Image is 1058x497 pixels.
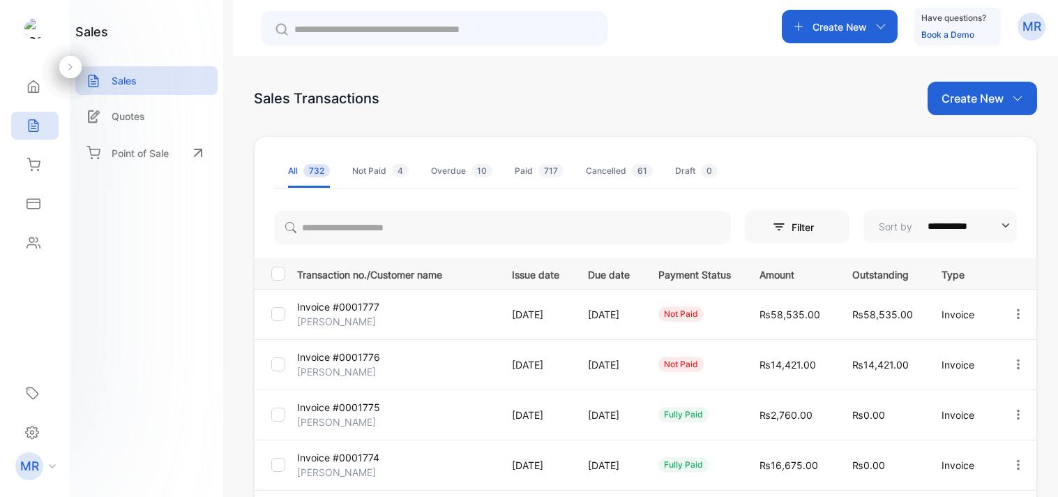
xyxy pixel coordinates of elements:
span: ₨14,421.00 [760,359,816,371]
a: Sales [75,66,218,95]
span: 4 [392,164,409,177]
p: [DATE] [512,307,559,322]
p: Quotes [112,109,145,124]
p: Create New [813,20,867,34]
p: Point of Sale [112,146,169,161]
p: Invoice #0001775 [297,400,380,415]
div: fully paid [658,457,709,473]
span: ₨58,535.00 [852,309,913,320]
div: Paid [515,165,564,177]
p: Outstanding [852,265,913,282]
div: Overdue [431,165,492,177]
p: Payment Status [658,265,731,282]
span: ₨16,675.00 [760,459,818,471]
span: 10 [471,164,492,177]
a: Book a Demo [921,29,974,40]
button: Create New [928,82,1037,115]
p: Invoice [942,408,983,422]
p: Invoice #0001776 [297,350,380,364]
p: Sort by [879,219,912,234]
p: [PERSON_NAME] [297,415,376,429]
h1: sales [75,22,108,41]
span: ₨14,421.00 [852,359,909,371]
p: [DATE] [588,357,630,372]
p: [PERSON_NAME] [297,465,376,480]
p: Filter [792,220,822,235]
div: Not Paid [352,165,409,177]
p: Have questions? [921,11,986,25]
a: Point of Sale [75,138,218,168]
span: 61 [632,164,653,177]
p: Transaction no./Customer name [297,265,494,282]
span: ₨0.00 [852,459,885,471]
span: ₨0.00 [852,409,885,421]
p: Due date [588,265,630,282]
iframe: LiveChat chat widget [999,438,1058,497]
button: Sort by [863,209,1017,243]
p: [DATE] [512,458,559,473]
p: Issue date [512,265,559,282]
p: Create New [942,90,1004,107]
button: Create New [782,10,898,43]
div: Draft [675,165,718,177]
p: [PERSON_NAME] [297,314,376,329]
p: [DATE] [512,408,559,422]
div: Cancelled [586,165,653,177]
div: All [288,165,330,177]
p: MR [20,457,39,475]
div: fully paid [658,407,709,422]
p: [PERSON_NAME] [297,364,376,379]
button: Filter [745,210,849,244]
span: 717 [538,164,564,177]
div: not paid [658,357,704,372]
p: Invoice [942,307,983,322]
p: Invoice [942,357,983,372]
p: Invoice #0001777 [297,299,379,314]
p: Type [942,265,983,282]
p: Amount [760,265,824,282]
p: MR [1022,17,1041,36]
p: [DATE] [512,357,559,372]
div: Sales Transactions [254,88,379,109]
p: [DATE] [588,458,630,473]
span: ₨58,535.00 [760,309,820,320]
p: Invoice #0001774 [297,450,379,465]
span: 732 [303,164,330,177]
p: Sales [112,73,137,88]
p: [DATE] [588,408,630,422]
p: [DATE] [588,307,630,322]
div: not paid [658,306,704,322]
span: 0 [701,164,718,177]
button: MR [1018,10,1045,43]
img: logo [24,18,45,39]
span: ₨2,760.00 [760,409,813,421]
p: Invoice [942,458,983,473]
a: Quotes [75,102,218,131]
